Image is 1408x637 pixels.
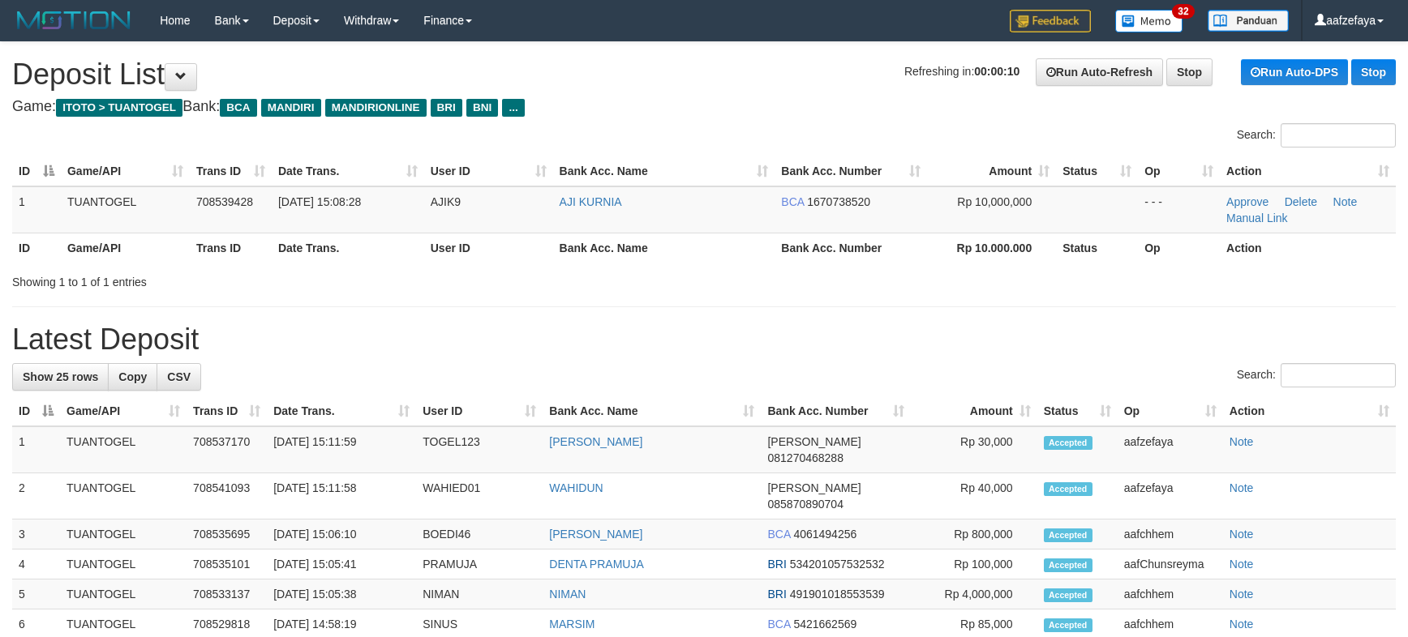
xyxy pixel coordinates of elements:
[267,473,416,519] td: [DATE] 15:11:58
[1044,588,1092,602] span: Accepted
[12,579,60,609] td: 5
[267,426,416,473] td: [DATE] 15:11:59
[1056,233,1138,263] th: Status
[1115,10,1183,32] img: Button%20Memo.svg
[220,99,256,117] span: BCA
[466,99,498,117] span: BNI
[1333,195,1358,208] a: Note
[61,186,190,233] td: TUANTOGEL
[12,186,61,233] td: 1
[1037,396,1118,426] th: Status: activate to sort column ascending
[12,156,61,186] th: ID: activate to sort column descending
[1223,396,1396,426] th: Action: activate to sort column ascending
[1044,528,1092,542] span: Accepted
[12,323,1396,356] h1: Latest Deposit
[767,435,861,448] span: [PERSON_NAME]
[1010,10,1091,32] img: Feedback.jpg
[549,558,643,571] a: DENTA PRAMUJA
[12,473,60,519] td: 2
[781,195,804,208] span: BCA
[549,435,642,448] a: [PERSON_NAME]
[911,473,1037,519] td: Rp 40,000
[416,396,543,426] th: User ID: activate to sort column ascending
[790,558,885,571] span: Copy 534201057532532 to clipboard
[549,528,642,541] a: [PERSON_NAME]
[911,579,1037,609] td: Rp 4,000,000
[267,549,416,579] td: [DATE] 15:05:41
[1351,59,1396,85] a: Stop
[1118,396,1223,426] th: Op: activate to sort column ascending
[807,195,870,208] span: Copy 1670738520 to clipboard
[416,473,543,519] td: WAHIED01
[1044,436,1092,450] span: Accepted
[416,519,543,549] td: BOEDI46
[911,396,1037,426] th: Amount: activate to sort column ascending
[267,519,416,549] td: [DATE] 15:06:10
[12,58,1396,91] h1: Deposit List
[1220,233,1396,263] th: Action
[553,233,775,263] th: Bank Acc. Name
[790,588,885,601] span: Copy 491901018553539 to clipboard
[553,156,775,186] th: Bank Acc. Name: activate to sort column ascending
[1044,482,1092,496] span: Accepted
[431,99,462,117] span: BRI
[272,156,424,186] th: Date Trans.: activate to sort column ascending
[1281,363,1396,387] input: Search:
[1044,618,1092,632] span: Accepted
[261,99,321,117] span: MANDIRI
[56,99,182,117] span: ITOTO > TUANTOGEL
[190,156,272,186] th: Trans ID: activate to sort column ascending
[974,65,1020,78] strong: 00:00:10
[431,195,461,208] span: AJIK9
[12,549,60,579] td: 4
[272,233,424,263] th: Date Trans.
[60,579,187,609] td: TUANTOGEL
[502,99,524,117] span: ...
[1036,58,1163,86] a: Run Auto-Refresh
[1230,435,1254,448] a: Note
[549,588,586,601] a: NIMAN
[424,233,553,263] th: User ID
[1230,558,1254,571] a: Note
[108,363,157,391] a: Copy
[60,549,187,579] td: TUANTOGEL
[23,370,98,383] span: Show 25 rows
[761,396,910,426] th: Bank Acc. Number: activate to sort column ascending
[267,579,416,609] td: [DATE] 15:05:38
[957,195,1032,208] span: Rp 10,000,000
[187,579,267,609] td: 708533137
[911,519,1037,549] td: Rp 800,000
[775,233,927,263] th: Bank Acc. Number
[416,426,543,473] td: TOGEL123
[12,396,60,426] th: ID: activate to sort column descending
[767,498,843,511] span: Copy 085870890704 to clipboard
[543,396,761,426] th: Bank Acc. Name: activate to sort column ascending
[60,396,187,426] th: Game/API: activate to sort column ascending
[1138,186,1220,233] td: - - -
[12,233,61,263] th: ID
[167,370,191,383] span: CSV
[190,233,272,263] th: Trans ID
[1230,528,1254,541] a: Note
[118,370,147,383] span: Copy
[1118,519,1223,549] td: aafchhem
[187,519,267,549] td: 708535695
[12,426,60,473] td: 1
[1237,363,1396,387] label: Search:
[1138,233,1220,263] th: Op
[1220,156,1396,186] th: Action: activate to sort column ascending
[61,156,190,186] th: Game/API: activate to sort column ascending
[767,528,790,541] span: BCA
[1056,156,1138,186] th: Status: activate to sort column ascending
[911,426,1037,473] td: Rp 30,000
[60,426,187,473] td: TUANTOGEL
[904,65,1020,78] span: Refreshing in:
[1118,549,1223,579] td: aafChunsreyma
[1172,4,1194,19] span: 32
[12,8,135,32] img: MOTION_logo.png
[793,528,856,541] span: Copy 4061494256 to clipboard
[767,451,843,464] span: Copy 081270468288 to clipboard
[1226,212,1288,224] a: Manual Link
[549,481,603,494] a: WAHIDUN
[325,99,427,117] span: MANDIRIONLINE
